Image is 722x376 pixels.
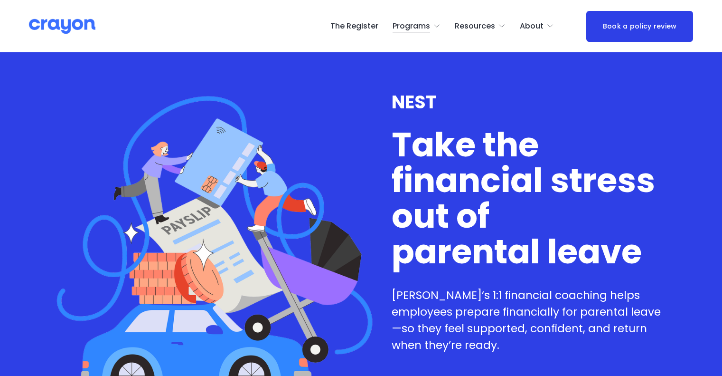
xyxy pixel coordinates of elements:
a: Book a policy review [586,11,693,42]
h1: Take the financial stress out of parental leave [392,127,666,270]
span: About [520,19,544,33]
h3: NEST [392,92,666,112]
a: folder dropdown [393,19,441,34]
a: folder dropdown [520,19,554,34]
p: [PERSON_NAME]’s 1:1 financial coaching helps employees prepare financially for parental leave—so ... [392,287,666,354]
img: Crayon [29,18,95,35]
a: folder dropdown [455,19,506,34]
span: Programs [393,19,430,33]
a: The Register [330,19,378,34]
span: Resources [455,19,495,33]
iframe: Tidio Chat [590,315,718,359]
